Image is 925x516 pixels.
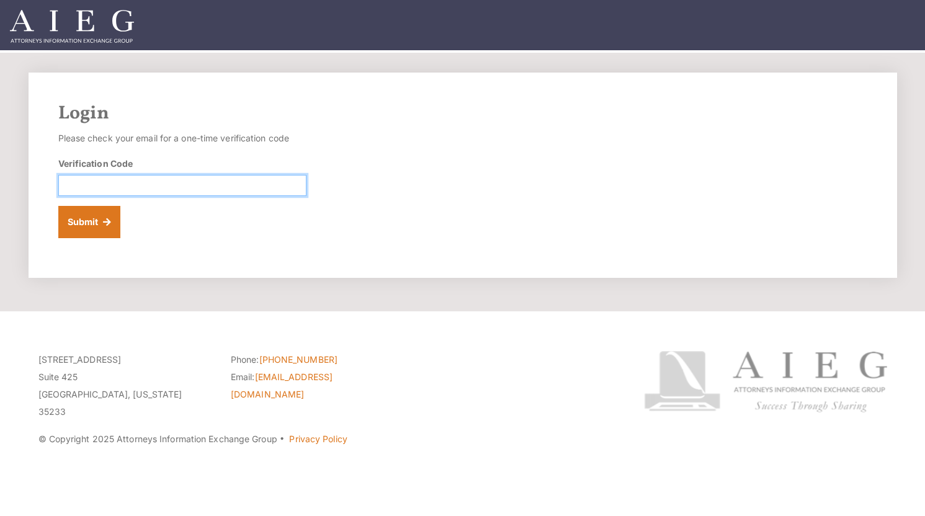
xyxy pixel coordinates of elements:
span: · [279,438,285,445]
p: Please check your email for a one-time verification code [58,130,306,147]
label: Verification Code [58,157,133,170]
p: © Copyright 2025 Attorneys Information Exchange Group [38,430,597,448]
li: Email: [231,368,404,403]
a: [PHONE_NUMBER] [259,354,337,365]
li: Phone: [231,351,404,368]
a: [EMAIL_ADDRESS][DOMAIN_NAME] [231,371,333,399]
p: [STREET_ADDRESS] Suite 425 [GEOGRAPHIC_DATA], [US_STATE] 35233 [38,351,212,420]
a: Privacy Policy [289,434,347,444]
img: Attorneys Information Exchange Group logo [644,351,887,412]
img: Attorneys Information Exchange Group [10,10,134,43]
h2: Login [58,102,867,125]
button: Submit [58,206,121,238]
